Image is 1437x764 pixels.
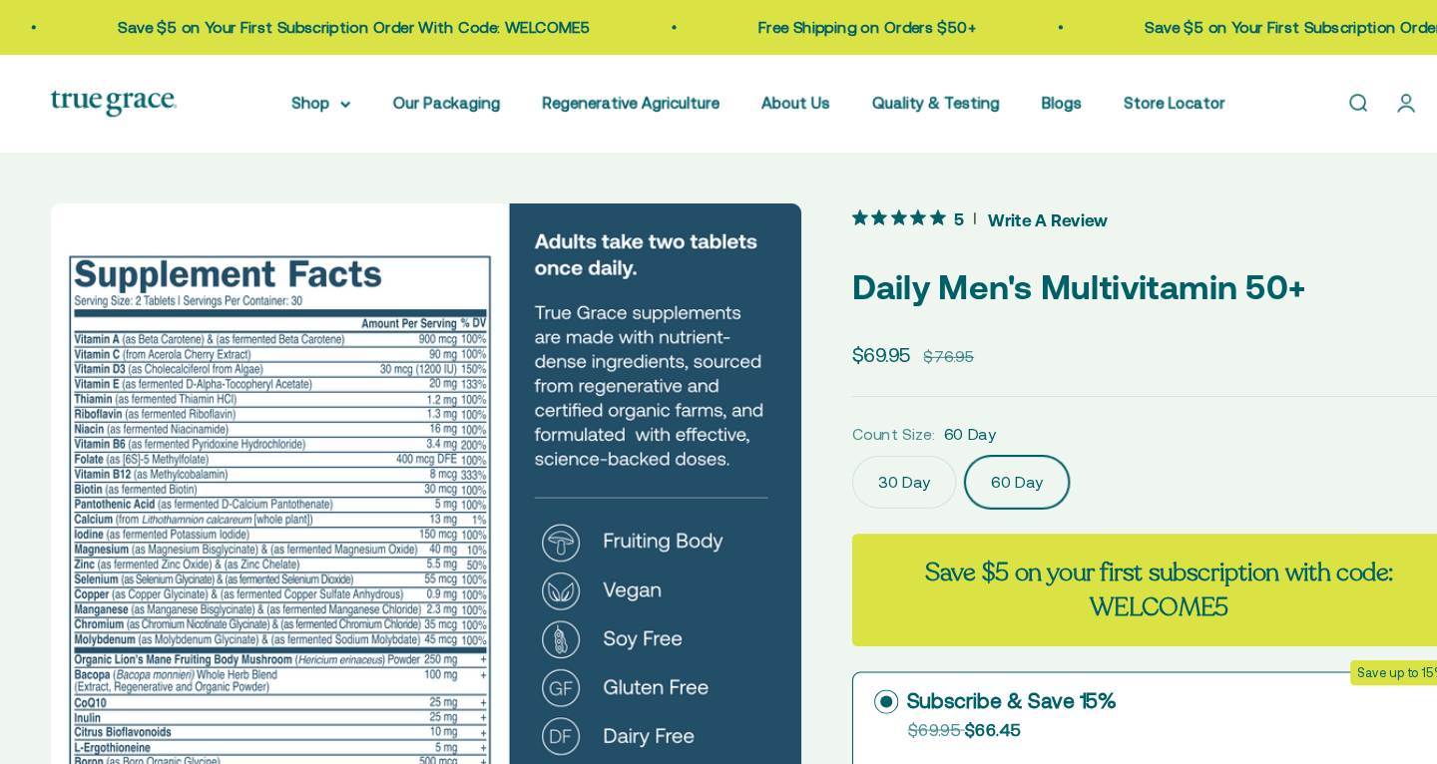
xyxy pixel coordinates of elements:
[807,192,1050,222] button: 5 out 5 stars rating in total 1 reviews. Jump to reviews.
[276,86,332,110] summary: Shop
[807,321,863,351] sale-price: $69.95
[807,400,886,424] legend: Count Size:
[109,14,556,38] p: Save $5 on Your First Subscription Order With Code: WELCOME5
[631,734,789,755] div: TRUE GRACE REWARDS
[875,326,923,350] compare-at-price: $76.95
[807,246,1389,297] p: Daily Men's Multivitamin 50+
[372,89,474,106] a: Our Packaging
[716,17,922,34] a: Free Shipping on Orders $50+
[894,400,943,424] span: 60 Day
[987,89,1025,106] a: Blogs
[904,195,913,216] span: 5
[876,526,1319,592] strong: Save $5 on your first subscription with code: WELCOME5
[514,89,682,106] a: Regenerative Agriculture
[1065,89,1161,106] a: Store Locator
[721,89,786,106] a: About Us
[936,192,1050,222] span: Write A Review
[826,89,947,106] a: Quality & Testing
